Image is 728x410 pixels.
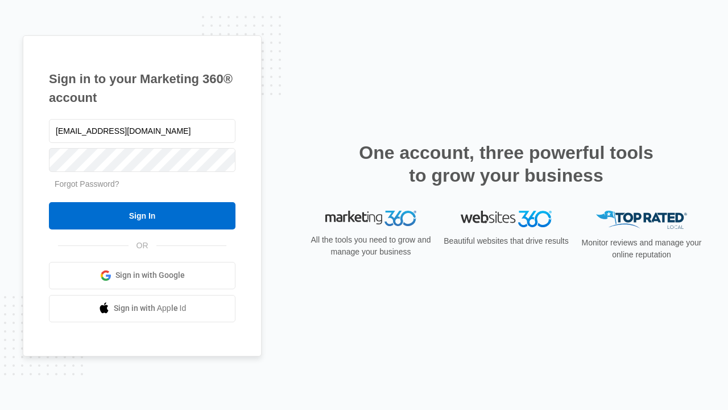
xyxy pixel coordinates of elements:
[49,262,235,289] a: Sign in with Google
[461,211,552,227] img: Websites 360
[49,69,235,107] h1: Sign in to your Marketing 360® account
[115,269,185,281] span: Sign in with Google
[114,302,187,314] span: Sign in with Apple Id
[355,141,657,187] h2: One account, three powerful tools to grow your business
[325,211,416,227] img: Marketing 360
[129,240,156,252] span: OR
[49,119,235,143] input: Email
[307,234,435,258] p: All the tools you need to grow and manage your business
[596,211,687,229] img: Top Rated Local
[49,202,235,229] input: Sign In
[49,295,235,322] a: Sign in with Apple Id
[442,235,570,247] p: Beautiful websites that drive results
[578,237,705,261] p: Monitor reviews and manage your online reputation
[55,179,119,188] a: Forgot Password?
